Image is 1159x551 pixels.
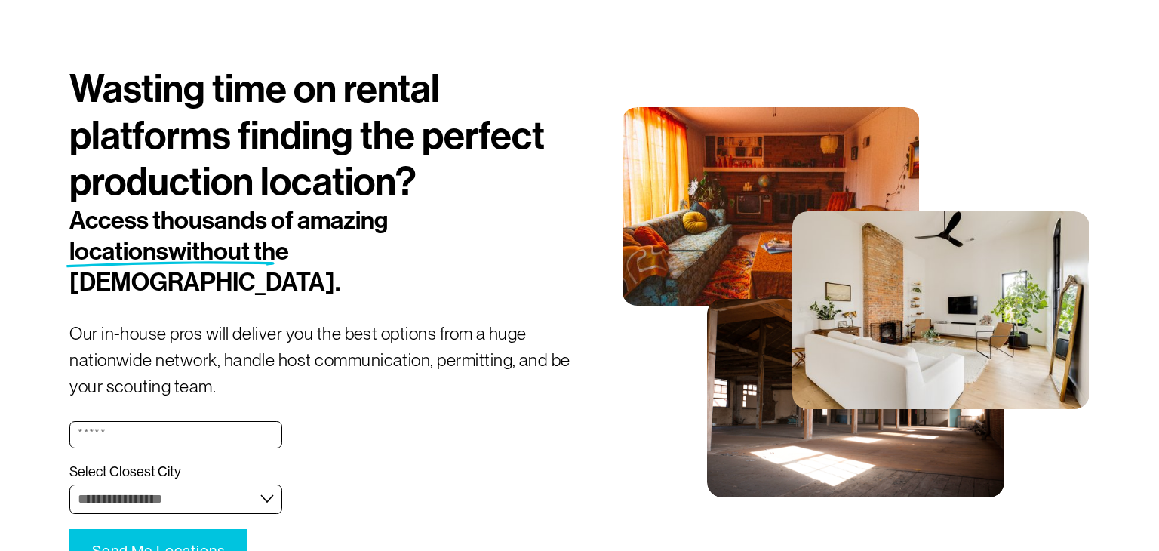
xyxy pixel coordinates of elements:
span: without the [DEMOGRAPHIC_DATA]. [69,237,340,297]
h2: Access thousands of amazing locations [69,205,494,299]
select: Select Closest City [69,485,282,514]
p: Our in-house pros will deliver you the best options from a huge nationwide network, handle host c... [69,321,579,401]
span: Select Closest City [69,463,181,481]
h1: Wasting time on rental platforms finding the perfect production location? [69,66,579,205]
